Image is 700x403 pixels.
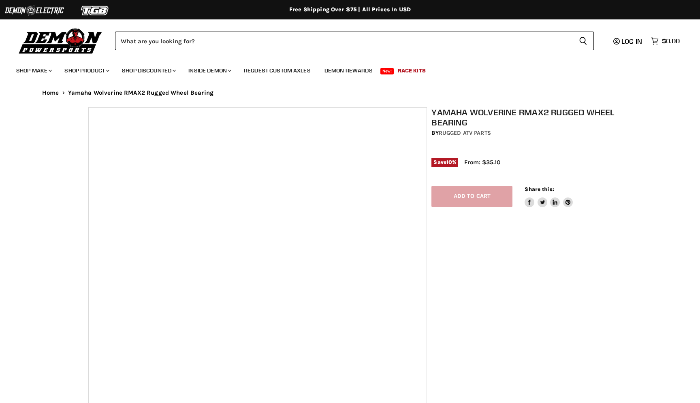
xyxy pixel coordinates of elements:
[65,3,126,18] img: TGB Logo 2
[392,62,432,79] a: Race Kits
[525,186,573,207] aside: Share this:
[572,32,594,50] button: Search
[380,68,394,74] span: New!
[115,32,594,50] form: Product
[318,62,379,79] a: Demon Rewards
[16,26,105,55] img: Demon Powersports
[464,159,500,166] span: From: $35.10
[26,89,674,96] nav: Breadcrumbs
[431,129,616,138] div: by
[182,62,236,79] a: Inside Demon
[26,6,674,13] div: Free Shipping Over $75 | All Prices In USD
[10,59,678,79] ul: Main menu
[446,159,452,165] span: 10
[525,186,554,192] span: Share this:
[431,158,458,167] span: Save %
[610,38,647,45] a: Log in
[68,89,213,96] span: Yamaha Wolverine RMAX2 Rugged Wheel Bearing
[662,37,680,45] span: $0.00
[115,32,572,50] input: Search
[10,62,57,79] a: Shop Make
[58,62,114,79] a: Shop Product
[42,89,59,96] a: Home
[238,62,317,79] a: Request Custom Axles
[621,37,642,45] span: Log in
[431,107,616,127] h1: Yamaha Wolverine RMAX2 Rugged Wheel Bearing
[116,62,181,79] a: Shop Discounted
[4,3,65,18] img: Demon Electric Logo 2
[439,129,491,136] a: Rugged ATV Parts
[647,35,684,47] a: $0.00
